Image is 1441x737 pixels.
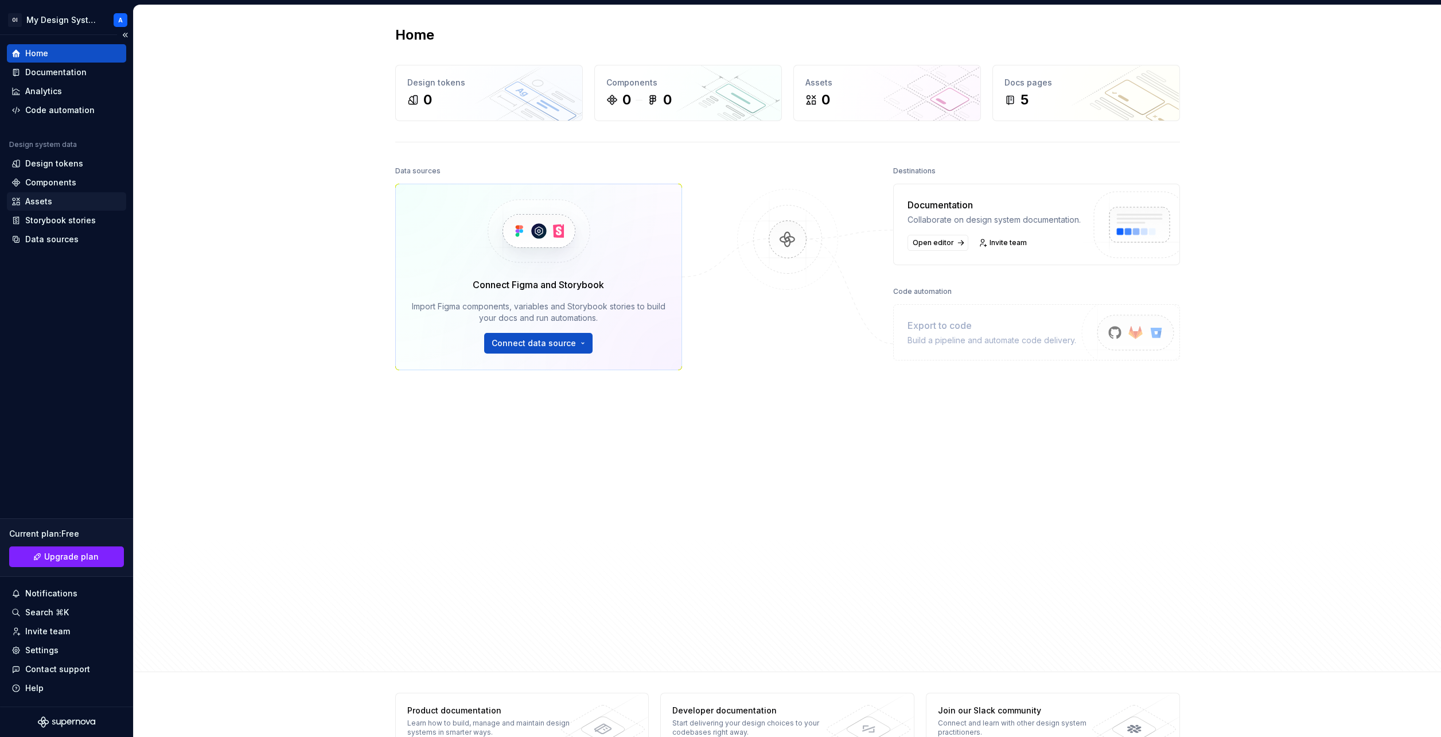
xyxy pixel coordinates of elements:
[622,91,631,109] div: 0
[26,14,100,26] div: My Design System
[25,645,59,656] div: Settings
[412,301,665,324] div: Import Figma components, variables and Storybook stories to build your docs and run automations.
[908,319,1076,332] div: Export to code
[395,65,583,121] a: Design tokens0
[117,27,133,43] button: Collapse sidebar
[407,719,574,737] div: Learn how to build, manage and maintain design systems in smarter ways.
[9,140,77,149] div: Design system data
[25,626,70,637] div: Invite team
[25,196,52,207] div: Assets
[25,215,96,226] div: Storybook stories
[7,603,126,622] button: Search ⌘K
[25,607,69,618] div: Search ⌘K
[938,719,1105,737] div: Connect and learn with other design system practitioners.
[672,719,839,737] div: Start delivering your design choices to your codebases right away.
[25,48,48,59] div: Home
[606,77,770,88] div: Components
[25,682,44,694] div: Help
[793,65,981,121] a: Assets0
[25,177,76,188] div: Components
[893,163,936,179] div: Destinations
[25,588,77,599] div: Notifications
[407,705,574,716] div: Product documentation
[7,44,126,63] a: Home
[484,333,593,354] button: Connect data source
[908,198,1081,212] div: Documentation
[395,26,434,44] h2: Home
[395,163,441,179] div: Data sources
[44,551,99,563] span: Upgrade plan
[25,158,83,169] div: Design tokens
[7,82,126,100] a: Analytics
[407,77,571,88] div: Design tokens
[25,67,87,78] div: Documentation
[492,338,576,349] span: Connect data source
[9,528,124,540] div: Current plan : Free
[990,238,1027,247] span: Invite team
[423,91,432,109] div: 0
[25,86,62,97] div: Analytics
[663,91,672,109] div: 0
[7,101,126,119] a: Code automation
[7,211,126,230] a: Storybook stories
[38,716,95,728] svg: Supernova Logo
[805,77,969,88] div: Assets
[992,65,1180,121] a: Docs pages5
[908,235,968,251] a: Open editor
[473,278,604,292] div: Connect Figma and Storybook
[7,584,126,603] button: Notifications
[7,230,126,249] a: Data sources
[25,234,79,245] div: Data sources
[7,660,126,678] button: Contact support
[1004,77,1168,88] div: Docs pages
[2,7,131,32] button: OIMy Design SystemA
[908,335,1076,346] div: Build a pipeline and automate code delivery.
[7,63,126,82] a: Documentation
[1021,91,1029,109] div: 5
[975,235,1032,251] a: Invite team
[7,154,126,173] a: Design tokens
[7,641,126,660] a: Settings
[672,705,839,716] div: Developer documentation
[7,173,126,192] a: Components
[25,664,90,675] div: Contact support
[594,65,782,121] a: Components00
[7,679,126,697] button: Help
[25,104,95,116] div: Code automation
[821,91,830,109] div: 0
[913,238,954,247] span: Open editor
[938,705,1105,716] div: Join our Slack community
[9,546,124,567] a: Upgrade plan
[8,13,22,27] div: OI
[7,192,126,211] a: Assets
[893,284,952,300] div: Code automation
[118,15,123,25] div: A
[908,214,1081,226] div: Collaborate on design system documentation.
[7,622,126,641] a: Invite team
